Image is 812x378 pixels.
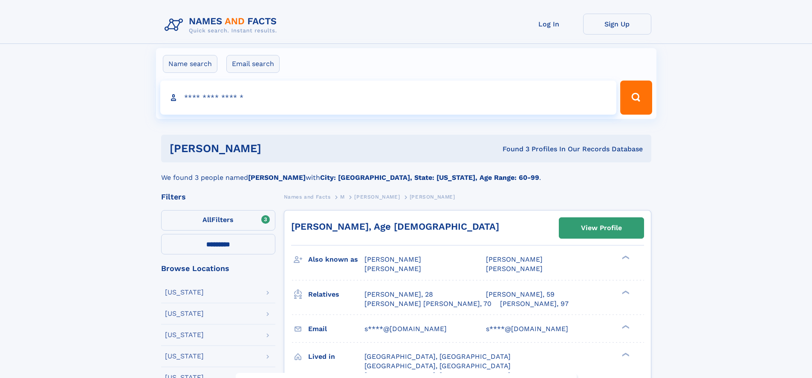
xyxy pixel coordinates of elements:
[161,193,275,201] div: Filters
[202,216,211,224] span: All
[354,191,400,202] a: [PERSON_NAME]
[170,143,382,154] h1: [PERSON_NAME]
[284,191,331,202] a: Names and Facts
[364,265,421,273] span: [PERSON_NAME]
[308,252,364,267] h3: Also known as
[581,218,622,238] div: View Profile
[161,210,275,231] label: Filters
[620,324,630,329] div: ❯
[354,194,400,200] span: [PERSON_NAME]
[340,194,345,200] span: M
[620,352,630,357] div: ❯
[382,144,643,154] div: Found 3 Profiles In Our Records Database
[320,173,539,182] b: City: [GEOGRAPHIC_DATA], State: [US_STATE], Age Range: 60-99
[165,353,204,360] div: [US_STATE]
[500,299,569,309] a: [PERSON_NAME], 97
[165,310,204,317] div: [US_STATE]
[486,265,543,273] span: [PERSON_NAME]
[165,332,204,338] div: [US_STATE]
[486,290,555,299] a: [PERSON_NAME], 59
[248,173,306,182] b: [PERSON_NAME]
[620,289,630,295] div: ❯
[308,322,364,336] h3: Email
[160,81,617,115] input: search input
[226,55,280,73] label: Email search
[364,255,421,263] span: [PERSON_NAME]
[364,352,511,361] span: [GEOGRAPHIC_DATA], [GEOGRAPHIC_DATA]
[515,14,583,35] a: Log In
[620,81,652,115] button: Search Button
[486,255,543,263] span: [PERSON_NAME]
[161,265,275,272] div: Browse Locations
[161,162,651,183] div: We found 3 people named with .
[583,14,651,35] a: Sign Up
[308,287,364,302] h3: Relatives
[559,218,644,238] a: View Profile
[308,349,364,364] h3: Lived in
[161,14,284,37] img: Logo Names and Facts
[364,362,511,370] span: [GEOGRAPHIC_DATA], [GEOGRAPHIC_DATA]
[291,221,499,232] a: [PERSON_NAME], Age [DEMOGRAPHIC_DATA]
[364,299,491,309] a: [PERSON_NAME] [PERSON_NAME], 70
[620,255,630,260] div: ❯
[410,194,455,200] span: [PERSON_NAME]
[165,289,204,296] div: [US_STATE]
[364,290,433,299] a: [PERSON_NAME], 28
[163,55,217,73] label: Name search
[340,191,345,202] a: M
